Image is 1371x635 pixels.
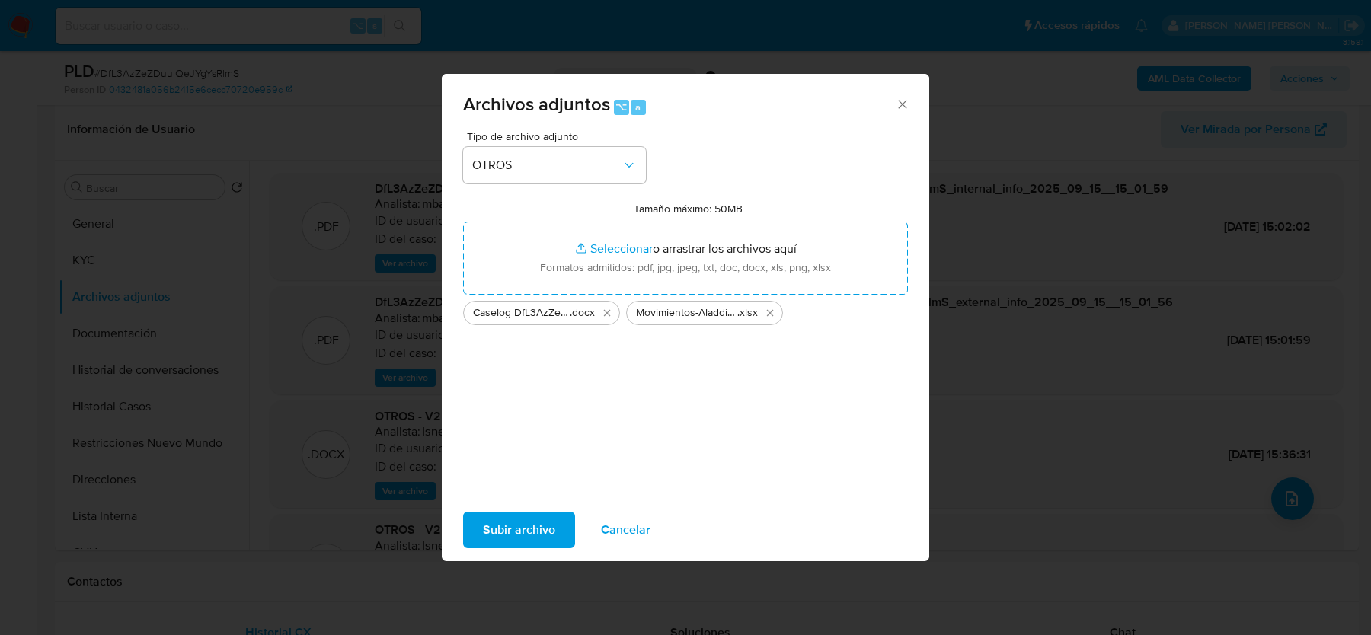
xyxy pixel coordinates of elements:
ul: Archivos seleccionados [463,295,908,325]
button: Eliminar Caselog DfL3AzZeZDuulQeJYgYsRlmS_2025_09_15_12_20_41.docx [598,304,616,322]
span: Subir archivo [483,513,555,547]
label: Tamaño máximo: 50MB [634,202,743,215]
span: .xlsx [737,305,758,321]
button: Cerrar [895,97,909,110]
button: Cancelar [581,512,670,548]
span: Archivos adjuntos [463,91,610,117]
button: OTROS [463,147,646,183]
span: Caselog DfL3AzZeZDuulQeJYgYsRlmS_2025_09_15_12_20_41 [473,305,570,321]
span: Movimientos-Aladdin-v10_1 DfL3AzZeZDuulQeJYgYsRlmS [636,305,737,321]
button: Subir archivo [463,512,575,548]
span: OTROS [472,158,622,173]
button: Eliminar Movimientos-Aladdin-v10_1 DfL3AzZeZDuulQeJYgYsRlmS.xlsx [761,304,779,322]
span: ⌥ [615,100,627,114]
span: Tipo de archivo adjunto [467,131,650,142]
span: a [635,100,641,114]
span: Cancelar [601,513,650,547]
span: .docx [570,305,595,321]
